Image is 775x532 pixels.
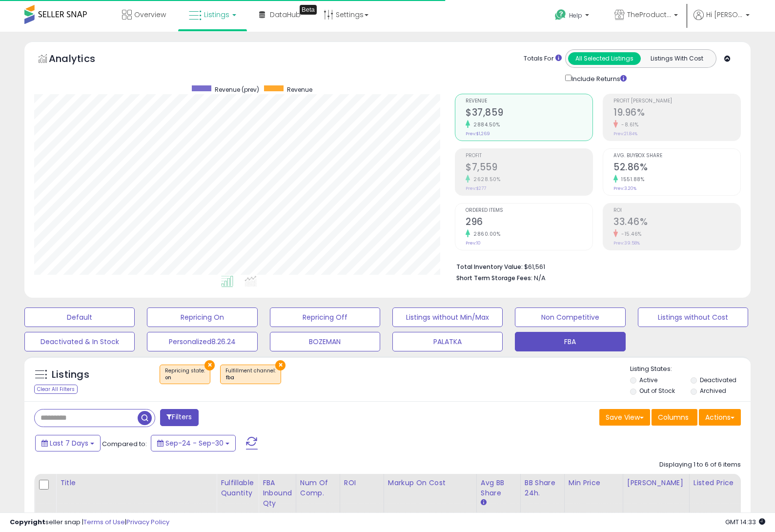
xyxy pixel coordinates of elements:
button: All Selected Listings [568,52,641,65]
small: Prev: 39.58% [613,240,640,246]
h2: 33.46% [613,216,740,229]
div: Clear All Filters [34,385,78,394]
small: 1551.88% [618,176,644,183]
h2: $7,559 [466,162,592,175]
button: Deactivated & In Stock [24,332,135,351]
span: Overview [134,10,166,20]
div: [PERSON_NAME] [627,478,685,488]
small: Prev: 21.84% [613,131,637,137]
label: Archived [700,387,726,395]
div: BB Share 24h. [525,478,560,498]
h5: Listings [52,368,89,382]
div: Min Price [569,478,619,488]
span: Revenue [466,99,592,104]
div: Avg BB Share [481,478,516,498]
div: Title [60,478,212,488]
span: Ordered Items [466,208,592,213]
button: Default [24,307,135,327]
div: seller snap | | [10,518,169,527]
b: Short Term Storage Fees: [456,274,532,282]
small: Prev: $1,269 [466,131,490,137]
a: Privacy Policy [126,517,169,527]
label: Active [639,376,657,384]
a: Help [547,1,599,32]
span: Hi [PERSON_NAME] [706,10,743,20]
a: Hi [PERSON_NAME] [693,10,750,32]
span: Columns [658,412,689,422]
h2: 296 [466,216,592,229]
span: Profit [PERSON_NAME] [613,99,740,104]
span: N/A [534,273,546,283]
small: 2884.50% [470,121,500,128]
button: × [275,360,286,370]
button: Repricing On [147,307,257,327]
button: Non Competitive [515,307,625,327]
span: Help [569,11,582,20]
span: DataHub [270,10,301,20]
h2: 52.86% [613,162,740,175]
h2: $37,859 [466,107,592,120]
i: Get Help [554,9,567,21]
span: Last 7 Days [50,438,88,448]
p: Listing States: [630,365,751,374]
small: -15.46% [618,230,642,238]
b: Total Inventory Value: [456,263,523,271]
button: Repricing Off [270,307,380,327]
div: Include Returns [558,73,638,84]
span: Sep-24 - Sep-30 [165,438,224,448]
span: Revenue (prev) [215,85,259,94]
small: -8.61% [618,121,638,128]
div: Markup on Cost [388,478,472,488]
div: Totals For [524,54,562,63]
small: Prev: $277 [466,185,486,191]
button: Listings With Cost [640,52,713,65]
button: Listings without Cost [638,307,748,327]
span: Avg. Buybox Share [613,153,740,159]
label: Deactivated [700,376,736,384]
span: ROI [613,208,740,213]
span: Profit [466,153,592,159]
span: 2025-10-8 14:33 GMT [725,517,765,527]
th: The percentage added to the cost of goods (COGS) that forms the calculator for Min & Max prices. [384,474,476,523]
div: ROI [344,478,380,488]
button: Actions [699,409,741,426]
div: on [165,374,205,381]
small: Avg BB Share. [481,498,487,507]
h5: Analytics [49,52,114,68]
div: fba [225,374,276,381]
button: PALATKA [392,332,503,351]
button: Columns [652,409,697,426]
button: Listings without Min/Max [392,307,503,327]
button: Save View [599,409,650,426]
label: Out of Stock [639,387,675,395]
div: Num of Comp. [300,478,336,498]
span: Repricing state : [165,367,205,382]
button: × [204,360,215,370]
button: Filters [160,409,198,426]
h2: 19.96% [613,107,740,120]
div: Fulfillable Quantity [221,478,254,498]
div: Tooltip anchor [300,5,317,15]
span: Revenue [287,85,312,94]
span: Compared to: [102,439,147,449]
button: Sep-24 - Sep-30 [151,435,236,451]
li: $61,561 [456,260,734,272]
button: Personalized8.26.24 [147,332,257,351]
small: Prev: 10 [466,240,481,246]
small: Prev: 3.20% [613,185,636,191]
small: 2628.50% [470,176,500,183]
div: FBA inbound Qty [263,478,292,509]
small: 2860.00% [470,230,500,238]
button: BOZEMAN [270,332,380,351]
button: FBA [515,332,625,351]
a: Terms of Use [83,517,125,527]
button: Last 7 Days [35,435,101,451]
span: TheProductHaven [627,10,671,20]
div: Displaying 1 to 6 of 6 items [659,460,741,470]
span: Listings [204,10,229,20]
span: Fulfillment channel : [225,367,276,382]
strong: Copyright [10,517,45,527]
